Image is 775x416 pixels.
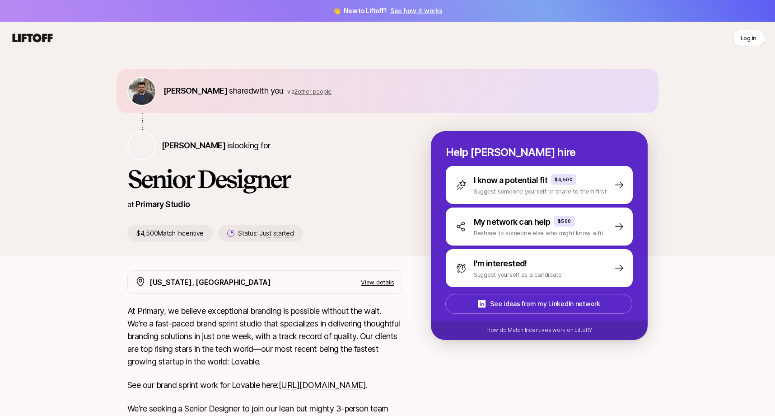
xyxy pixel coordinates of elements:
[558,217,571,225] p: $500
[238,228,294,239] p: Status:
[486,326,592,334] p: How do Match Incentives work on Liftoff?
[127,199,134,210] p: at
[163,86,227,95] span: [PERSON_NAME]
[162,139,270,152] p: is looking for
[474,187,607,196] p: Suggest someone yourself or share to them first
[474,270,562,279] p: Suggest yourself as a candidate
[361,278,394,287] p: View details
[128,78,155,105] img: bd4da4d7_5cf5_45b3_8595_1454a3ab2b2e.jpg
[474,174,547,187] p: I know a potential fit
[287,88,294,95] span: via
[446,146,633,159] p: Help [PERSON_NAME] hire
[149,276,271,288] p: [US_STATE], [GEOGRAPHIC_DATA]
[127,225,213,241] p: $4,500 Match Incentive
[445,294,632,314] button: See ideas from my LinkedIn network
[474,257,527,270] p: I'm interested!
[333,5,443,16] span: 👋 New to Liftoff?
[390,7,443,14] a: See how it works
[127,165,402,193] h1: Senior Designer
[260,229,294,237] span: Just started
[163,85,331,97] p: shared
[135,199,190,209] a: Primary Studio
[253,86,284,95] span: with you
[127,379,402,392] p: See our brand sprint work for Lovable here: .
[294,88,331,95] span: 2 other people
[474,228,603,237] p: Reshare to someone else who might know a fit
[733,30,764,46] button: Log in
[474,216,551,228] p: My network can help
[162,141,225,150] span: [PERSON_NAME]
[490,298,600,309] p: See ideas from my LinkedIn network
[279,380,366,390] a: [URL][DOMAIN_NAME]
[555,176,573,183] p: $4,500
[127,305,402,368] p: At Primary, we believe exceptional branding is possible without the wait. We're a fast-paced bran...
